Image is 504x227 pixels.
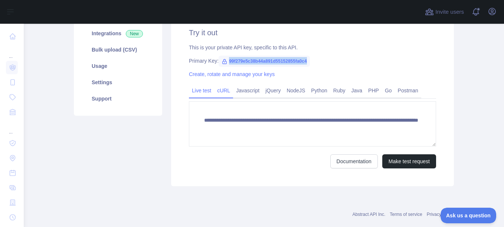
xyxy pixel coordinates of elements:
[214,85,233,96] a: cURL
[83,25,153,42] a: Integrations New
[83,91,153,107] a: Support
[390,212,422,217] a: Terms of service
[219,56,310,67] span: 99f279e5c38b44a891d55152855fa0c4
[189,85,214,96] a: Live test
[382,154,436,168] button: Make test request
[365,85,382,96] a: PHP
[284,85,308,96] a: NodeJS
[6,45,18,59] div: ...
[441,208,497,223] iframe: Toggle Customer Support
[126,30,143,37] span: New
[262,85,284,96] a: jQuery
[189,27,436,38] h2: Try it out
[395,85,421,96] a: Postman
[423,6,465,18] button: Invite users
[189,57,436,65] div: Primary Key:
[308,85,330,96] a: Python
[348,85,366,96] a: Java
[6,120,18,135] div: ...
[83,58,153,74] a: Usage
[189,71,275,77] a: Create, rotate and manage your keys
[83,74,153,91] a: Settings
[435,8,464,16] span: Invite users
[353,212,386,217] a: Abstract API Inc.
[330,85,348,96] a: Ruby
[427,212,454,217] a: Privacy policy
[83,42,153,58] a: Bulk upload (CSV)
[382,85,395,96] a: Go
[233,85,262,96] a: Javascript
[189,44,436,51] div: This is your private API key, specific to this API.
[330,154,378,168] a: Documentation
